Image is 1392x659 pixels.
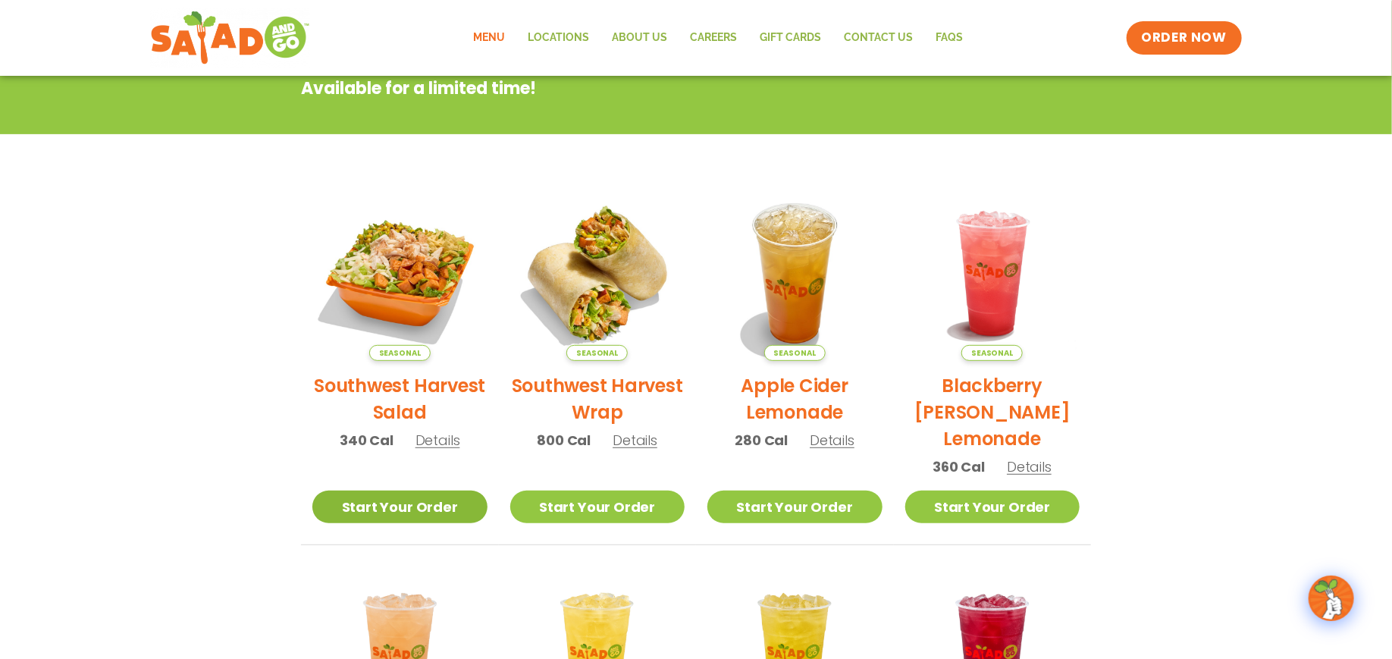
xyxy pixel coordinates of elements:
span: 800 Cal [538,430,591,450]
span: Details [415,431,460,450]
span: Seasonal [764,345,826,361]
img: Product photo for Blackberry Bramble Lemonade [905,186,1080,361]
img: Product photo for Southwest Harvest Wrap [510,186,685,361]
nav: Menu [462,20,974,55]
a: Locations [516,20,600,55]
span: 360 Cal [933,457,986,477]
a: Menu [462,20,516,55]
span: Details [810,431,854,450]
span: Seasonal [566,345,628,361]
a: Contact Us [832,20,924,55]
h2: Blackberry [PERSON_NAME] Lemonade [905,372,1080,452]
img: Product photo for Southwest Harvest Salad [312,186,488,361]
a: Start Your Order [905,491,1080,523]
a: ORDER NOW [1127,21,1242,55]
p: Available for a limited time! [301,76,969,101]
h2: Southwest Harvest Wrap [510,372,685,425]
img: Product photo for Apple Cider Lemonade [707,186,883,361]
a: Careers [679,20,748,55]
span: Details [613,431,657,450]
span: 340 Cal [340,430,393,450]
a: GIFT CARDS [748,20,832,55]
span: Details [1007,457,1052,476]
span: ORDER NOW [1142,29,1227,47]
img: new-SAG-logo-768×292 [150,8,310,68]
span: Seasonal [369,345,431,361]
a: Start Your Order [510,491,685,523]
span: 280 Cal [735,430,788,450]
img: wpChatIcon [1310,577,1353,620]
a: Start Your Order [312,491,488,523]
h2: Southwest Harvest Salad [312,372,488,425]
span: Seasonal [961,345,1023,361]
a: About Us [600,20,679,55]
a: FAQs [924,20,974,55]
h2: Apple Cider Lemonade [707,372,883,425]
a: Start Your Order [707,491,883,523]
